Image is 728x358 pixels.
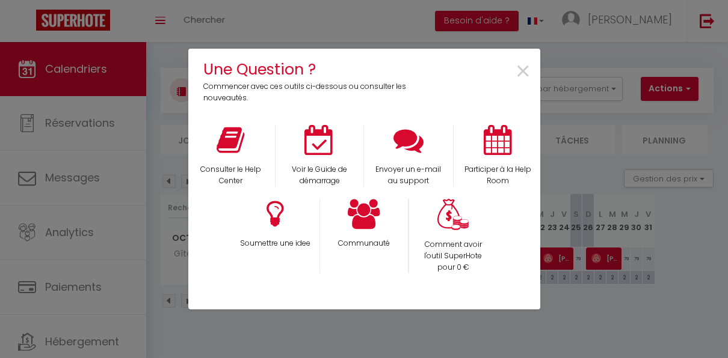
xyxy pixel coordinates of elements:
p: Commencer avec ces outils ci-dessous ou consulter les nouveautés. [203,81,415,104]
p: Voir le Guide de démarrage [283,164,356,187]
span: × [515,53,531,91]
p: Soumettre une idee [238,238,312,249]
p: Communauté [328,238,400,249]
p: Participer à la Help Room [461,164,534,187]
button: Close [515,58,531,85]
p: Comment avoir l'outil SuperHote pour 0 € [417,239,490,273]
p: Consulter le Help Center [194,164,268,187]
h4: Une Question ? [203,58,415,81]
img: Money bag [437,199,469,231]
p: Envoyer un e-mail au support [372,164,445,187]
